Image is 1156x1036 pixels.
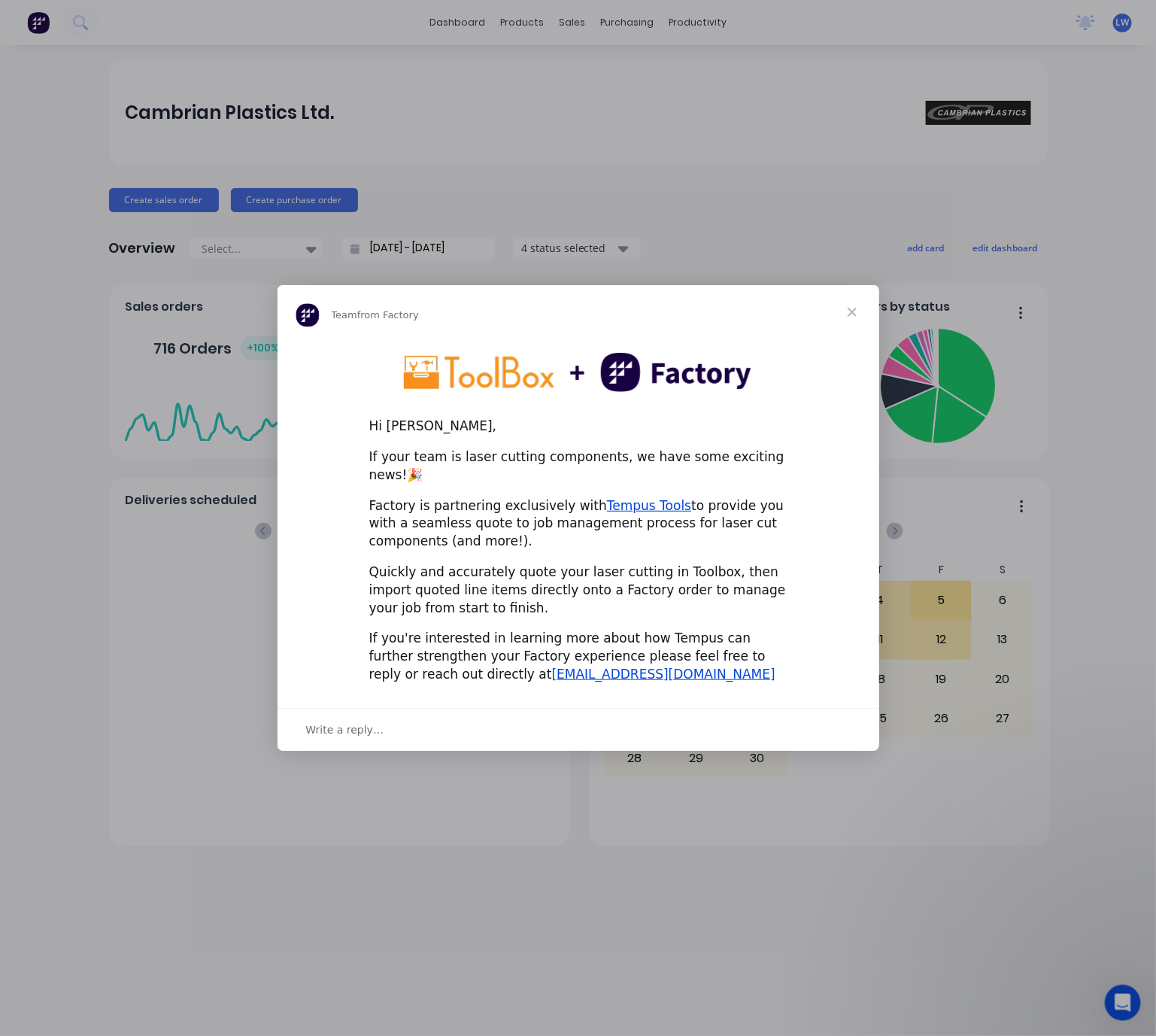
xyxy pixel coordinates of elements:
[825,285,879,339] span: Close
[369,448,787,485] div: If your team is laser cutting components, we have some exciting news!🎉
[306,720,384,740] span: Write a reply…
[552,667,775,682] a: [EMAIL_ADDRESS][DOMAIN_NAME]
[332,309,357,321] span: Team
[369,497,787,551] div: Factory is partnering exclusively with to provide you with a seamless quote to job management pro...
[369,630,787,683] div: If you're interested in learning more about how Tempus can further strengthen your Factory experi...
[369,418,787,436] div: Hi [PERSON_NAME],
[607,498,691,513] a: Tempus Tools
[357,309,419,321] span: from Factory
[369,564,787,617] div: Quickly and accurately quote your laser cutting in Toolbox, then import quoted line items directl...
[296,303,320,327] img: Profile image for Team
[278,708,879,751] div: Open conversation and reply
